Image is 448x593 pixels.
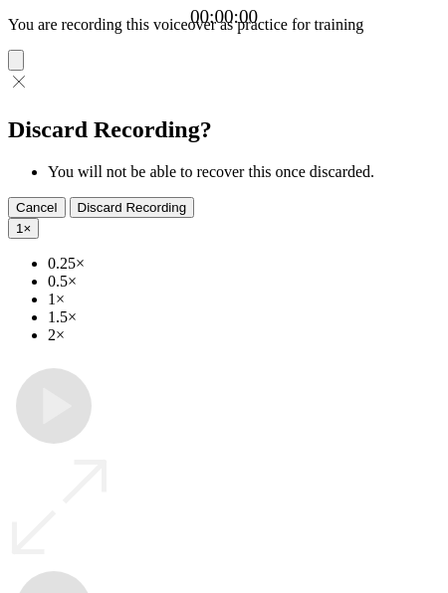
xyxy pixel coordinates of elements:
li: 2× [48,326,440,344]
p: You are recording this voiceover as practice for training [8,16,440,34]
li: 1.5× [48,308,440,326]
li: 0.5× [48,273,440,291]
span: 1 [16,221,23,236]
button: 1× [8,218,39,239]
a: 00:00:00 [190,6,258,28]
li: 1× [48,291,440,308]
li: 0.25× [48,255,440,273]
h2: Discard Recording? [8,116,440,143]
button: Discard Recording [70,197,195,218]
li: You will not be able to recover this once discarded. [48,163,440,181]
button: Cancel [8,197,66,218]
